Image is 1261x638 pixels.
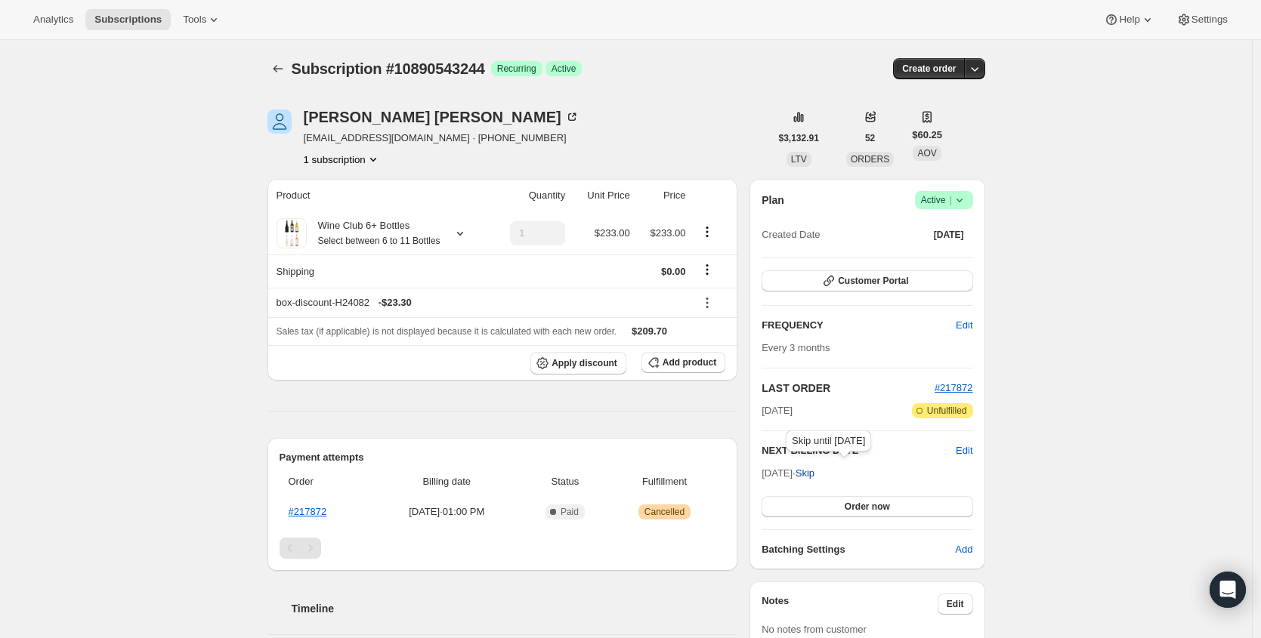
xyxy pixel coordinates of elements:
[561,506,579,518] span: Paid
[24,9,82,30] button: Analytics
[277,326,617,337] span: Sales tax (if applicable) is not displayed because it is calculated with each new order.
[762,342,830,353] span: Every 3 months
[318,236,440,246] small: Select between 6 to 11 Bottles
[917,148,936,159] span: AOV
[947,313,981,337] button: Edit
[183,14,206,26] span: Tools
[935,382,973,393] a: #217872
[770,128,828,149] button: $3,132.91
[379,295,412,310] span: - $23.30
[613,474,716,489] span: Fulfillment
[267,179,490,212] th: Product
[955,542,972,557] span: Add
[762,193,784,208] h2: Plan
[663,356,716,368] span: Add product
[762,467,814,479] span: [DATE] ·
[762,270,972,291] button: Customer Portal
[632,325,667,337] span: $209.70
[644,506,685,518] span: Cancelled
[787,461,824,485] button: Skip
[851,154,889,165] span: ORDERS
[497,63,536,75] span: Recurring
[762,443,956,458] h2: NEXT BILLING DATE
[762,318,956,333] h2: FREQUENCY
[856,128,884,149] button: 52
[796,466,814,481] span: Skip
[280,450,726,465] h2: Payment attempts
[267,58,289,79] button: Subscriptions
[893,58,965,79] button: Create order
[280,538,726,559] nav: Pagination
[552,63,576,75] span: Active
[651,227,686,239] span: $233.00
[307,218,440,248] div: Wine Club 6+ Bottles
[530,352,626,374] button: Apply discount
[277,295,686,310] div: box-discount-H24082
[1191,14,1228,26] span: Settings
[762,593,938,615] h3: Notes
[267,254,490,288] th: Shipping
[595,227,630,239] span: $233.00
[927,405,967,417] span: Unfulfilled
[947,598,964,610] span: Edit
[938,593,973,615] button: Edit
[956,443,972,458] button: Edit
[762,227,820,242] span: Created Date
[956,318,972,333] span: Edit
[1167,9,1237,30] button: Settings
[934,229,964,241] span: [DATE]
[304,152,381,167] button: Product actions
[762,496,972,517] button: Order now
[791,154,807,165] span: LTV
[94,14,162,26] span: Subscriptions
[174,9,230,30] button: Tools
[838,275,908,287] span: Customer Portal
[762,403,793,418] span: [DATE]
[762,624,867,635] span: No notes from customer
[376,504,518,519] span: [DATE] · 01:00 PM
[635,179,691,212] th: Price
[289,506,327,517] a: #217872
[570,179,635,212] th: Unit Price
[695,223,719,240] button: Product actions
[762,542,955,557] h6: Batching Settings
[33,14,73,26] span: Analytics
[902,63,956,75] span: Create order
[376,474,518,489] span: Billing date
[845,501,890,513] span: Order now
[490,179,570,212] th: Quantity
[304,109,580,125] div: [PERSON_NAME] [PERSON_NAME]
[267,109,292,134] span: Samantha Cohen
[641,352,725,373] button: Add product
[292,601,738,616] h2: Timeline
[865,132,875,144] span: 52
[304,131,580,146] span: [EMAIL_ADDRESS][DOMAIN_NAME] · [PHONE_NUMBER]
[935,381,973,396] button: #217872
[949,194,951,206] span: |
[552,357,617,369] span: Apply discount
[292,60,485,77] span: Subscription #10890543244
[527,474,604,489] span: Status
[661,266,686,277] span: $0.00
[280,465,372,498] th: Order
[85,9,171,30] button: Subscriptions
[1095,9,1164,30] button: Help
[779,132,819,144] span: $3,132.91
[1210,572,1246,608] div: Open Intercom Messenger
[695,261,719,278] button: Shipping actions
[762,381,935,396] h2: LAST ORDER
[925,224,973,245] button: [DATE]
[1119,14,1139,26] span: Help
[921,193,967,208] span: Active
[912,128,942,143] span: $60.25
[946,538,981,562] button: Add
